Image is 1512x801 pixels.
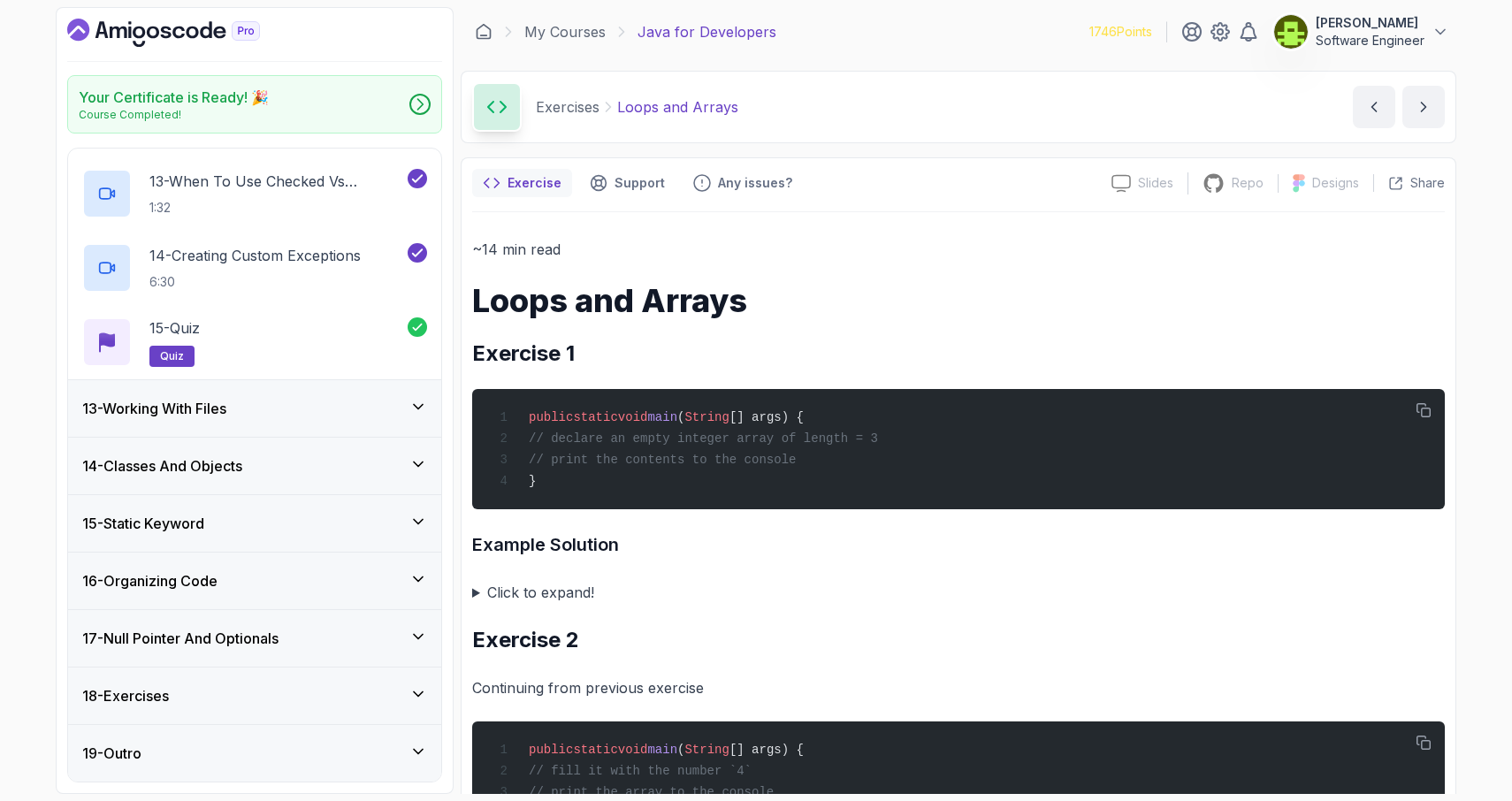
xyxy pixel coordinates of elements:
[149,317,200,339] p: 15 - Quiz
[1402,86,1445,128] button: next content
[472,530,1445,559] h3: Example Solution
[677,410,684,424] span: (
[68,725,441,782] button: 19-Outro
[472,169,572,197] button: notes button
[472,675,1445,700] p: Continuing from previous exercise
[579,169,676,197] button: Support button
[536,96,599,118] p: Exercises
[508,174,561,192] p: Exercise
[149,245,361,266] p: 14 - Creating Custom Exceptions
[683,169,803,197] button: Feedback button
[615,174,665,192] p: Support
[68,667,441,724] button: 18-Exercises
[529,474,536,488] span: }
[677,743,684,757] span: (
[684,410,729,424] span: String
[1373,174,1445,192] button: Share
[1089,23,1152,41] p: 1746 Points
[684,743,729,757] span: String
[638,21,776,42] p: Java for Developers
[1316,14,1424,32] p: [PERSON_NAME]
[729,743,804,757] span: [] args) {
[472,237,1445,262] p: ~14 min read
[68,495,441,552] button: 15-Static Keyword
[529,743,573,757] span: public
[1410,174,1445,192] p: Share
[1273,14,1449,50] button: user profile image[PERSON_NAME]Software Engineer
[82,243,427,293] button: 14-Creating Custom Exceptions6:30
[79,108,269,122] p: Course Completed!
[647,743,677,757] span: main
[160,349,184,363] span: quiz
[82,317,427,367] button: 15-Quizquiz
[524,21,606,42] a: My Courses
[573,410,617,424] span: static
[1138,174,1173,192] p: Slides
[82,685,169,706] h3: 18 - Exercises
[529,764,752,778] span: // fill it with the number `4`
[472,339,1445,368] h2: Exercise 1
[529,453,796,467] span: // print the contents to the console
[573,743,617,757] span: static
[82,398,226,419] h3: 13 - Working With Files
[82,743,141,764] h3: 19 - Outro
[529,431,878,446] span: // declare an empty integer array of length = 3
[1316,32,1424,50] p: Software Engineer
[618,743,648,757] span: void
[729,410,804,424] span: [] args) {
[67,75,442,133] a: Your Certificate is Ready! 🎉Course Completed!
[1274,15,1308,49] img: user profile image
[149,273,361,291] p: 6:30
[79,87,269,108] h2: Your Certificate is Ready! 🎉
[1312,174,1359,192] p: Designs
[472,580,1445,605] summary: Click to expand!
[82,169,427,218] button: 13-When To Use Checked Vs Unchecked Exeptions1:32
[68,553,441,609] button: 16-Organizing Code
[718,174,792,192] p: Any issues?
[617,96,738,118] p: Loops and Arrays
[67,19,301,47] a: Dashboard
[82,570,218,591] h3: 16 - Organizing Code
[68,610,441,667] button: 17-Null Pointer And Optionals
[618,410,648,424] span: void
[82,513,204,534] h3: 15 - Static Keyword
[1353,86,1395,128] button: previous content
[475,23,493,41] a: Dashboard
[82,628,279,649] h3: 17 - Null Pointer And Optionals
[1232,174,1264,192] p: Repo
[149,199,404,217] p: 1:32
[647,410,677,424] span: main
[529,410,573,424] span: public
[68,380,441,437] button: 13-Working With Files
[149,171,404,192] p: 13 - When To Use Checked Vs Unchecked Exeptions
[529,785,774,799] span: // print the array to the console
[82,455,242,477] h3: 14 - Classes And Objects
[68,438,441,494] button: 14-Classes And Objects
[472,626,1445,654] h2: Exercise 2
[472,283,1445,318] h1: Loops and Arrays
